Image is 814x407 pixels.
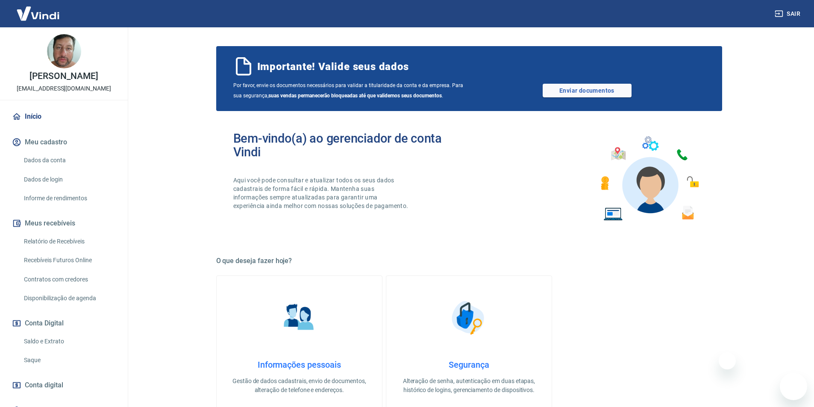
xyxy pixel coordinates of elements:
[233,176,410,210] p: Aqui você pode consultar e atualizar todos os seus dados cadastrais de forma fácil e rápida. Mant...
[278,296,320,339] img: Informações pessoais
[447,296,490,339] img: Segurança
[719,352,736,369] iframe: Fechar mensagem
[233,132,469,159] h2: Bem-vindo(a) ao gerenciador de conta Vindi
[21,290,118,307] a: Disponibilização de agenda
[400,360,538,370] h4: Segurança
[29,72,98,81] p: [PERSON_NAME]
[10,0,66,26] img: Vindi
[21,252,118,269] a: Recebíveis Futuros Online
[10,214,118,233] button: Meus recebíveis
[233,80,469,101] span: Por favor, envie os documentos necessários para validar a titularidade da conta e da empresa. Par...
[21,152,118,169] a: Dados da conta
[21,271,118,288] a: Contratos com credores
[230,360,368,370] h4: Informações pessoais
[21,333,118,350] a: Saldo e Extrato
[10,314,118,333] button: Conta Digital
[543,84,632,97] a: Enviar documentos
[780,373,807,400] iframe: Botão para abrir a janela de mensagens
[21,171,118,188] a: Dados de login
[21,233,118,250] a: Relatório de Recebíveis
[257,60,409,73] span: Importante! Valide seus dados
[10,133,118,152] button: Meu cadastro
[21,190,118,207] a: Informe de rendimentos
[17,84,111,93] p: [EMAIL_ADDRESS][DOMAIN_NAME]
[773,6,804,22] button: Sair
[230,377,368,395] p: Gestão de dados cadastrais, envio de documentos, alteração de telefone e endereços.
[25,379,63,391] span: Conta digital
[216,257,722,265] h5: O que deseja fazer hoje?
[400,377,538,395] p: Alteração de senha, autenticação em duas etapas, histórico de logins, gerenciamento de dispositivos.
[47,34,81,68] img: a935689f-1e26-442d-9033-84cc44c95890.jpeg
[10,376,118,395] a: Conta digital
[268,93,442,99] b: suas vendas permanecerão bloqueadas até que validemos seus documentos
[21,351,118,369] a: Saque
[593,132,705,226] img: Imagem de um avatar masculino com diversos icones exemplificando as funcionalidades do gerenciado...
[10,107,118,126] a: Início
